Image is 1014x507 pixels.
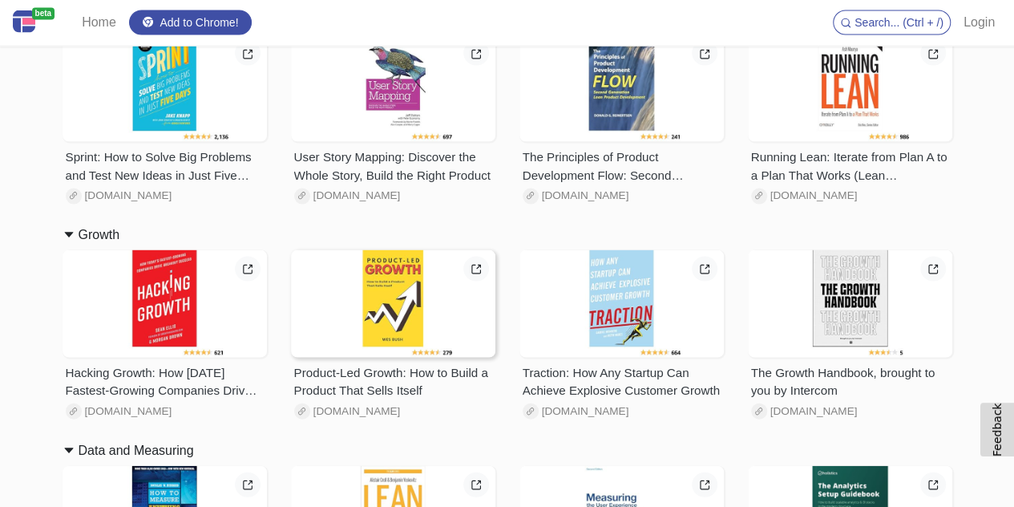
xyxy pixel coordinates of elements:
[523,364,721,401] div: Traction: How Any Startup Can Achieve Explosive Customer Growth
[957,6,1001,39] a: Login
[991,403,1004,456] span: Feedback
[523,148,721,185] div: The Principles of Product Development Flow: Second Generation Lean Product Development
[79,443,194,458] h2: Data and Measuring
[13,6,63,39] a: beta
[85,188,172,204] span: www.amazon.com
[313,404,401,420] span: www.amazon.com
[542,404,629,420] span: www.amazon.com
[770,188,858,204] span: www.amazon.com
[751,148,949,185] div: Running Lean: Iterate from Plan A to a Plan That Works (Lean (O'Reilly))
[32,8,55,20] span: beta
[313,188,401,204] span: www.amazon.com
[79,227,120,242] h2: Growth
[294,148,492,185] div: User Story Mapping: Discover the Whole Story, Build the Right Product
[85,404,172,420] span: www.amazon.com
[75,6,123,39] a: Home
[833,10,951,35] button: Search... (Ctrl + /)
[129,10,252,35] a: Add to Chrome!
[66,148,264,185] div: Sprint: How to Solve Big Problems and Test New Ideas in Just Five Days
[770,404,858,420] span: www.amazon.com
[542,188,629,204] span: www.amazon.com
[751,364,949,401] div: The Growth Handbook, brought to you by Intercom
[66,364,264,401] div: Hacking Growth: How Today's Fastest-Growing Companies Drive Breakout Success
[854,16,943,29] span: Search... (Ctrl + /)
[294,364,492,401] div: Product-Led Growth: How to Build a Product That Sells Itself
[13,10,35,33] img: Centroly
